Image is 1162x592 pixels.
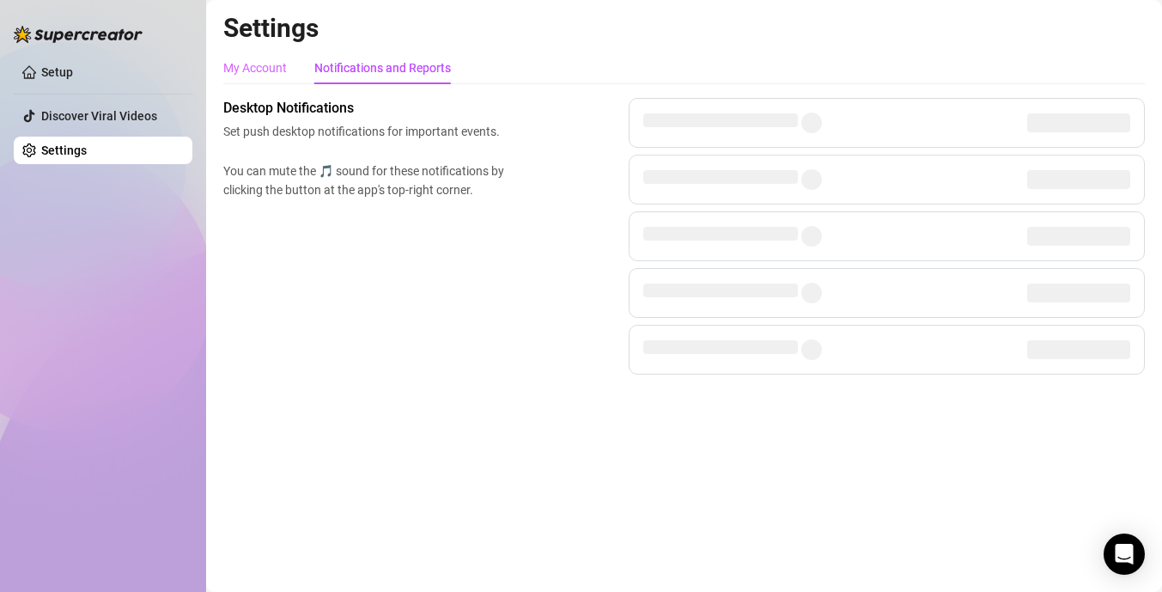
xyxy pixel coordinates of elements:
[314,58,451,77] div: Notifications and Reports
[223,58,287,77] div: My Account
[41,143,87,157] a: Settings
[1104,534,1145,575] div: Open Intercom Messenger
[223,122,512,141] span: Set push desktop notifications for important events.
[223,162,512,199] span: You can mute the 🎵 sound for these notifications by clicking the button at the app's top-right co...
[41,65,73,79] a: Setup
[14,26,143,43] img: logo-BBDzfeDw.svg
[223,98,512,119] span: Desktop Notifications
[223,12,1145,45] h2: Settings
[41,109,157,123] a: Discover Viral Videos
